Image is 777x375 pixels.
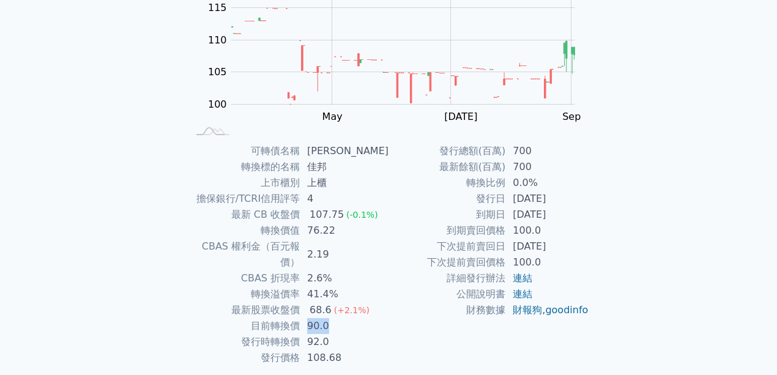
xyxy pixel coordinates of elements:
td: 下次提前賣回價格 [388,254,505,270]
td: 發行總額(百萬) [388,143,505,159]
td: 最新 CB 收盤價 [188,207,300,223]
td: 上櫃 [300,175,388,191]
a: goodinfo [545,304,588,316]
td: 轉換比例 [388,175,505,191]
tspan: Sep [562,111,581,122]
td: 目前轉換價 [188,318,300,334]
td: 發行日 [388,191,505,207]
td: 700 [505,159,589,175]
td: [PERSON_NAME] [300,143,388,159]
td: 公開說明書 [388,286,505,302]
td: [DATE] [505,191,589,207]
td: 最新餘額(百萬) [388,159,505,175]
td: 轉換標的名稱 [188,159,300,175]
a: 財報狗 [513,304,542,316]
td: 擔保銀行/TCRI信用評等 [188,191,300,207]
a: 連結 [513,288,532,300]
td: 最新股票收盤價 [188,302,300,318]
td: 到期日 [388,207,505,223]
td: 0.0% [505,175,589,191]
td: 轉換價值 [188,223,300,239]
td: 4 [300,191,388,207]
td: 700 [505,143,589,159]
td: 發行價格 [188,350,300,366]
span: (+2.1%) [334,305,370,315]
td: 100.0 [505,254,589,270]
td: 108.68 [300,350,388,366]
td: 佳邦 [300,159,388,175]
td: 90.0 [300,318,388,334]
td: 財務數據 [388,302,505,318]
td: CBAS 折現率 [188,270,300,286]
td: [DATE] [505,207,589,223]
td: 到期賣回價格 [388,223,505,239]
tspan: 115 [208,2,227,13]
td: 76.22 [300,223,388,239]
td: 發行時轉換價 [188,334,300,350]
div: 107.75 [307,207,346,223]
tspan: 100 [208,98,227,110]
td: 100.0 [505,223,589,239]
td: 可轉債名稱 [188,143,300,159]
td: CBAS 權利金（百元報價） [188,239,300,270]
td: 41.4% [300,286,388,302]
tspan: 110 [208,34,227,46]
td: 2.6% [300,270,388,286]
span: (-0.1%) [346,210,378,220]
tspan: May [322,111,343,122]
td: 上市櫃別 [188,175,300,191]
tspan: 105 [208,66,227,78]
td: 2.19 [300,239,388,270]
td: 詳細發行辦法 [388,270,505,286]
td: 92.0 [300,334,388,350]
tspan: [DATE] [444,111,477,122]
td: 下次提前賣回日 [388,239,505,254]
td: 轉換溢價率 [188,286,300,302]
a: 連結 [513,272,532,284]
div: 68.6 [307,302,334,318]
td: , [505,302,589,318]
td: [DATE] [505,239,589,254]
